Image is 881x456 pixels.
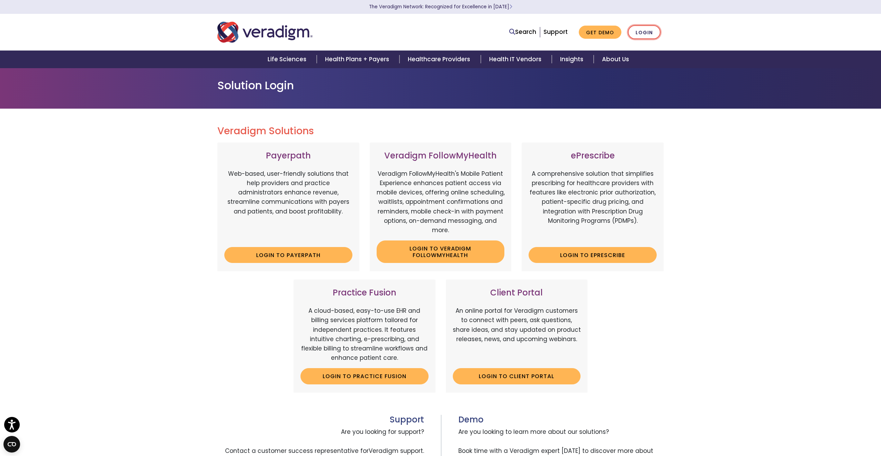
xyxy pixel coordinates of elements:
a: Get Demo [579,26,621,39]
a: Insights [552,51,594,68]
a: Search [509,27,536,37]
p: A comprehensive solution that simplifies prescribing for healthcare providers with features like ... [529,169,657,242]
a: Health Plans + Payers [317,51,399,68]
a: About Us [594,51,637,68]
h3: Payerpath [224,151,352,161]
h3: Support [217,415,424,425]
a: Health IT Vendors [481,51,552,68]
a: Login to Client Portal [453,368,581,384]
a: Login to ePrescribe [529,247,657,263]
p: An online portal for Veradigm customers to connect with peers, ask questions, share ideas, and st... [453,306,581,363]
a: Login [628,25,660,39]
p: Veradigm FollowMyHealth's Mobile Patient Experience enhances patient access via mobile devices, o... [377,169,505,235]
h3: Demo [458,415,664,425]
h3: ePrescribe [529,151,657,161]
h2: Veradigm Solutions [217,125,664,137]
a: Login to Payerpath [224,247,352,263]
a: Login to Practice Fusion [300,368,429,384]
h3: Veradigm FollowMyHealth [377,151,505,161]
img: Veradigm logo [217,21,313,44]
a: The Veradigm Network: Recognized for Excellence in [DATE]Learn More [369,3,512,10]
h3: Practice Fusion [300,288,429,298]
p: Web-based, user-friendly solutions that help providers and practice administrators enhance revenu... [224,169,352,242]
a: Login to Veradigm FollowMyHealth [377,240,505,263]
a: Support [543,28,568,36]
iframe: Drift Chat Widget [748,406,873,448]
span: Learn More [509,3,512,10]
p: A cloud-based, easy-to-use EHR and billing services platform tailored for independent practices. ... [300,306,429,363]
a: Healthcare Providers [399,51,480,68]
a: Life Sciences [259,51,317,68]
h3: Client Portal [453,288,581,298]
h1: Solution Login [217,79,664,92]
button: Open CMP widget [3,436,20,453]
span: Veradigm support. [369,447,424,455]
